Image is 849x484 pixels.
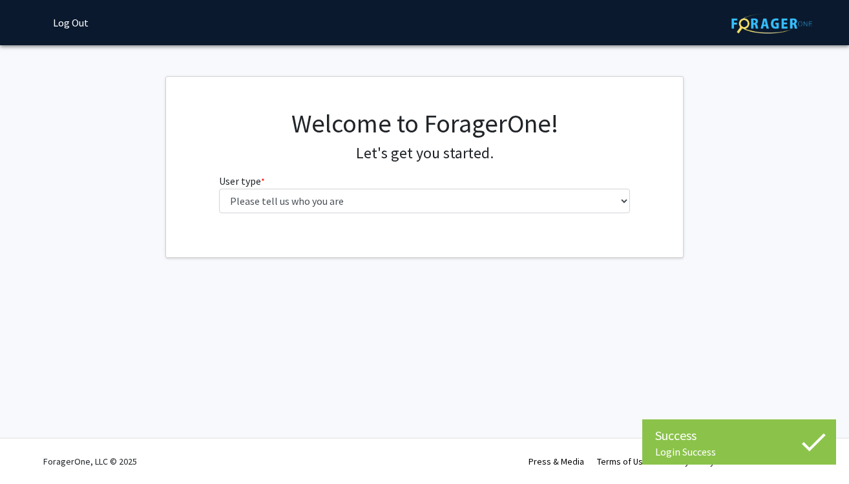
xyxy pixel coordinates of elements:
h4: Let's get you started. [219,144,631,163]
div: Login Success [655,445,823,458]
div: Success [655,426,823,445]
h1: Welcome to ForagerOne! [219,108,631,139]
a: Press & Media [529,456,584,467]
img: ForagerOne Logo [731,14,812,34]
label: User type [219,173,265,189]
div: ForagerOne, LLC © 2025 [43,439,137,484]
a: Terms of Use [597,456,648,467]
